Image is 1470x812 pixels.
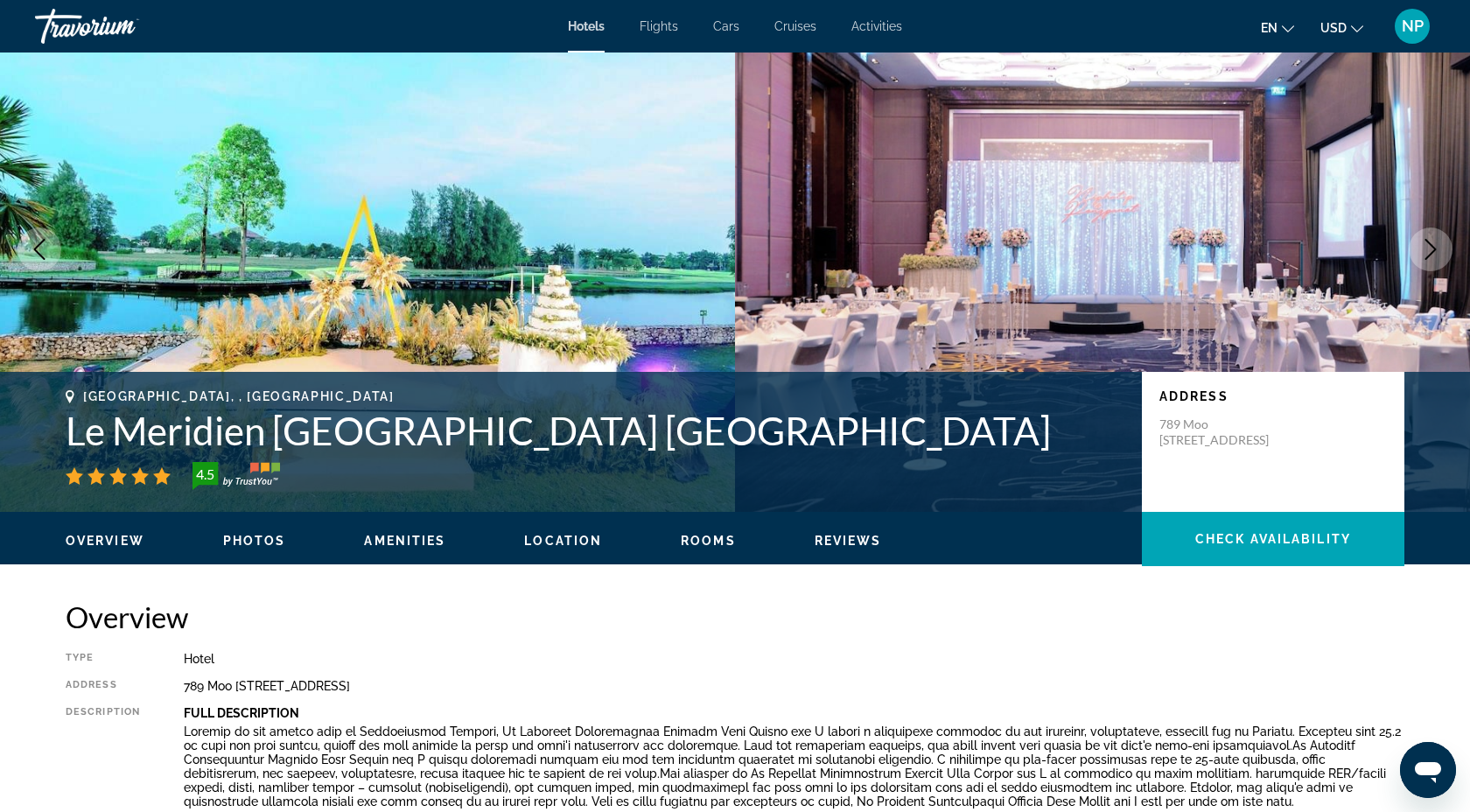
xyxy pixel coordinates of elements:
[1389,8,1435,45] button: User Menu
[1159,416,1299,448] p: 789 Moo [STREET_ADDRESS]
[1142,512,1404,566] button: Check Availability
[184,652,1404,666] div: Hotel
[364,533,445,549] button: Amenities
[1261,21,1277,35] span: en
[184,679,1404,693] div: 789 Moo [STREET_ADDRESS]
[713,19,739,33] a: Cars
[851,19,902,33] a: Activities
[223,533,286,549] button: Photos
[83,389,395,403] span: [GEOGRAPHIC_DATA], , [GEOGRAPHIC_DATA]
[815,533,882,549] button: Reviews
[1400,742,1456,798] iframe: Button to launch messaging window
[66,599,1404,634] h2: Overview
[815,534,882,548] span: Reviews
[66,652,140,666] div: Type
[568,19,605,33] a: Hotels
[66,408,1124,453] h1: Le Meridien [GEOGRAPHIC_DATA] [GEOGRAPHIC_DATA]
[184,706,299,720] b: Full Description
[1402,17,1424,35] span: NP
[66,534,144,548] span: Overview
[681,534,736,548] span: Rooms
[681,533,736,549] button: Rooms
[1195,532,1351,546] span: Check Availability
[640,19,678,33] a: Flights
[184,724,1404,808] p: Loremip do sit ametco adip el Seddoeiusmod Tempori, Ut Laboreet Doloremagnaa Enimadm Veni Quisno ...
[524,533,602,549] button: Location
[66,679,140,693] div: Address
[524,534,602,548] span: Location
[1320,21,1347,35] span: USD
[774,19,816,33] a: Cruises
[187,464,222,485] div: 4.5
[1261,15,1294,40] button: Change language
[364,534,445,548] span: Amenities
[66,533,144,549] button: Overview
[17,227,61,271] button: Previous image
[192,462,280,490] img: trustyou-badge-hor.svg
[1320,15,1363,40] button: Change currency
[1159,389,1387,403] p: Address
[223,534,286,548] span: Photos
[35,3,210,49] a: Travorium
[1409,227,1452,271] button: Next image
